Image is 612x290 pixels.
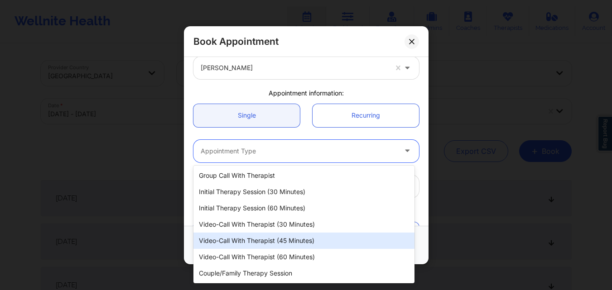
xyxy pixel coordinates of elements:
[193,265,414,281] div: Couple/Family Therapy Session
[193,233,414,249] div: Video-Call with Therapist (45 minutes)
[193,35,279,48] h2: Book Appointment
[187,89,425,98] div: Appointment information:
[193,184,414,200] div: Initial Therapy Session (30 minutes)
[201,57,387,79] div: [PERSON_NAME]
[193,249,414,265] div: Video-Call with Therapist (60 minutes)
[187,207,425,216] div: Patient information:
[193,200,414,216] div: Initial Therapy Session (60 minutes)
[193,216,414,233] div: Video-Call with Therapist (30 minutes)
[193,104,300,127] a: Single
[313,104,419,127] a: Recurring
[193,167,414,184] div: Group Call with Therapist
